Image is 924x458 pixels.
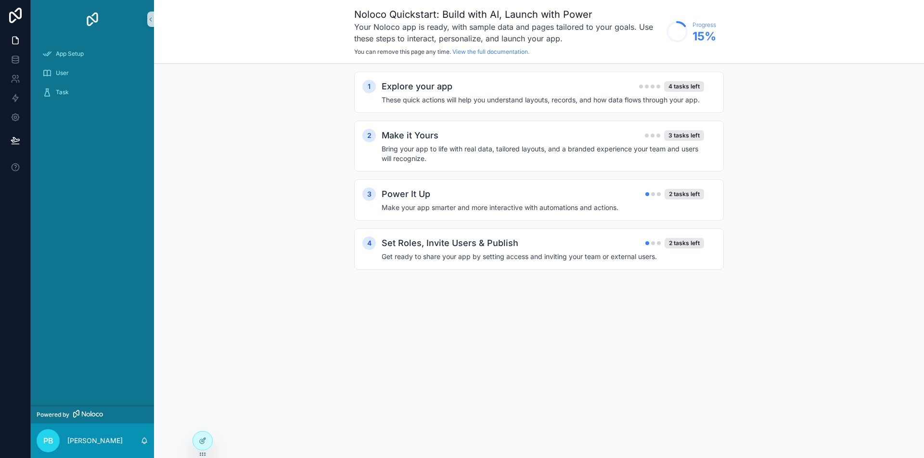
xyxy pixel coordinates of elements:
[382,129,438,142] h2: Make it Yours
[354,21,662,44] h3: Your Noloco app is ready, with sample data and pages tailored to your goals. Use these steps to i...
[362,236,376,250] div: 4
[37,411,69,419] span: Powered by
[382,187,430,201] h2: Power It Up
[56,69,69,77] span: User
[382,144,704,163] h4: Bring your app to life with real data, tailored layouts, and a branded experience your team and u...
[31,38,154,113] div: scrollable content
[664,130,704,141] div: 3 tasks left
[693,21,716,29] span: Progress
[664,81,704,92] div: 4 tasks left
[354,48,451,55] span: You can remove this page any time.
[362,129,376,142] div: 2
[85,12,100,27] img: App logo
[362,80,376,93] div: 1
[56,50,84,58] span: App Setup
[56,88,69,96] span: Task
[37,45,148,62] a: App Setup
[154,64,924,297] div: scrollable content
[382,80,452,93] h2: Explore your app
[382,95,704,105] h4: These quick actions will help you understand layouts, records, and how data flows through your app.
[362,187,376,201] div: 3
[693,29,716,44] span: 15 %
[452,48,529,55] a: View the full documentation.
[382,252,704,261] h4: Get ready to share your app by setting access and inviting your team or external users.
[665,238,704,248] div: 2 tasks left
[382,236,518,250] h2: Set Roles, Invite Users & Publish
[31,406,154,423] a: Powered by
[37,64,148,82] a: User
[67,436,123,446] p: [PERSON_NAME]
[354,8,662,21] h1: Noloco Quickstart: Build with AI, Launch with Power
[382,203,704,212] h4: Make your app smarter and more interactive with automations and actions.
[37,84,148,101] a: Task
[665,189,704,199] div: 2 tasks left
[43,435,53,446] span: PB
